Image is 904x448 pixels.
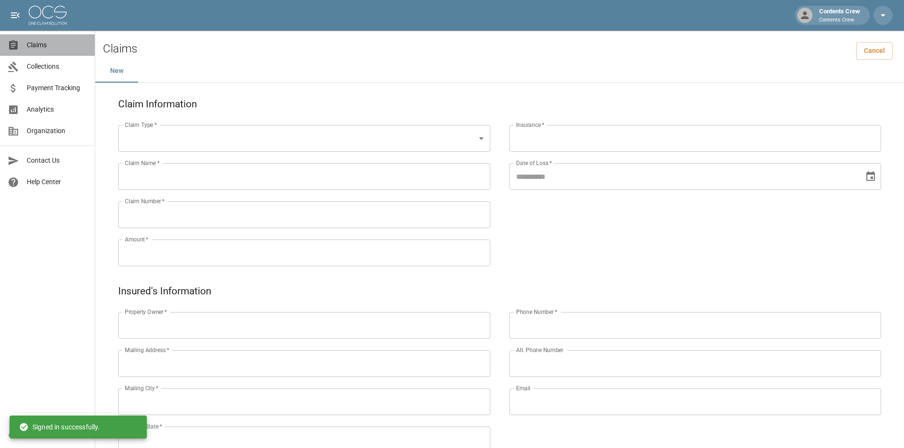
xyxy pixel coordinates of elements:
label: Date of Loss [516,159,552,167]
div: Signed in successfully. [19,418,100,436]
div: © 2025 One Claim Solution [9,430,86,440]
span: Collections [27,62,87,72]
label: Alt. Phone Number [516,346,563,354]
label: Claim Type [125,121,157,129]
span: Organization [27,126,87,136]
label: Mailing Address [125,346,169,354]
p: Contents Crew [819,16,860,24]
button: New [95,60,138,83]
label: Property Owner [125,308,167,316]
label: Mailing City [125,384,159,392]
img: ocs-logo-white-transparent.png [29,6,67,25]
span: Claims [27,40,87,50]
span: Help Center [27,177,87,187]
div: Contents Crew [815,7,864,24]
a: Cancel [856,42,893,60]
button: Choose date [861,167,880,186]
label: Insurance [516,121,544,129]
label: Claim Number [125,197,164,205]
h2: Claims [103,42,137,56]
label: Claim Name [125,159,160,167]
label: Phone Number [516,308,557,316]
span: Analytics [27,104,87,115]
label: Amount [125,235,149,243]
label: Email [516,384,530,392]
button: open drawer [6,6,25,25]
span: Contact Us [27,156,87,166]
div: dynamic tabs [95,60,904,83]
span: Payment Tracking [27,83,87,93]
